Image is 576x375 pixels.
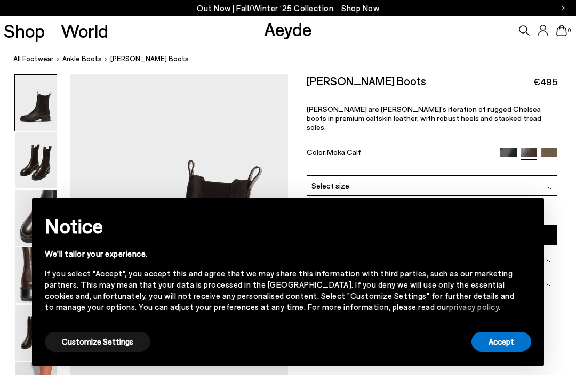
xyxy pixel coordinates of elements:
h2: Notice [45,212,514,240]
button: Accept [471,332,531,352]
img: Jack Chelsea Boots - Image 1 [15,75,57,131]
a: All Footwear [13,53,54,64]
span: [PERSON_NAME] Boots [110,53,189,64]
img: Jack Chelsea Boots - Image 4 [15,247,57,303]
img: Jack Chelsea Boots - Image 5 [15,305,57,361]
nav: breadcrumb [13,45,576,74]
span: ankle boots [62,54,102,63]
span: Select size [311,180,349,191]
h2: [PERSON_NAME] Boots [307,74,426,87]
span: €495 [533,75,557,88]
a: World [61,21,108,40]
a: Aeyde [264,18,312,40]
a: ankle boots [62,53,102,64]
img: Jack Chelsea Boots - Image 2 [15,132,57,188]
img: Jack Chelsea Boots - Image 3 [15,190,57,246]
span: Navigate to /collections/new-in [341,3,379,13]
div: Color: [307,148,492,160]
span: 0 [567,28,572,34]
button: Customize Settings [45,332,150,352]
span: × [523,206,531,221]
a: Shop [4,21,45,40]
a: 0 [556,25,567,36]
button: Close this notice [514,201,540,226]
span: Moka Calf [327,148,361,157]
span: [PERSON_NAME] are [PERSON_NAME]'s iteration of rugged Chelsea boots in premium calfskin leather, ... [307,104,541,132]
p: Out Now | Fall/Winter ‘25 Collection [197,2,379,15]
div: If you select "Accept", you accept this and agree that we may share this information with third p... [45,268,514,313]
img: svg%3E [547,185,553,191]
a: privacy policy [449,302,499,312]
div: We'll tailor your experience. [45,248,514,259]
